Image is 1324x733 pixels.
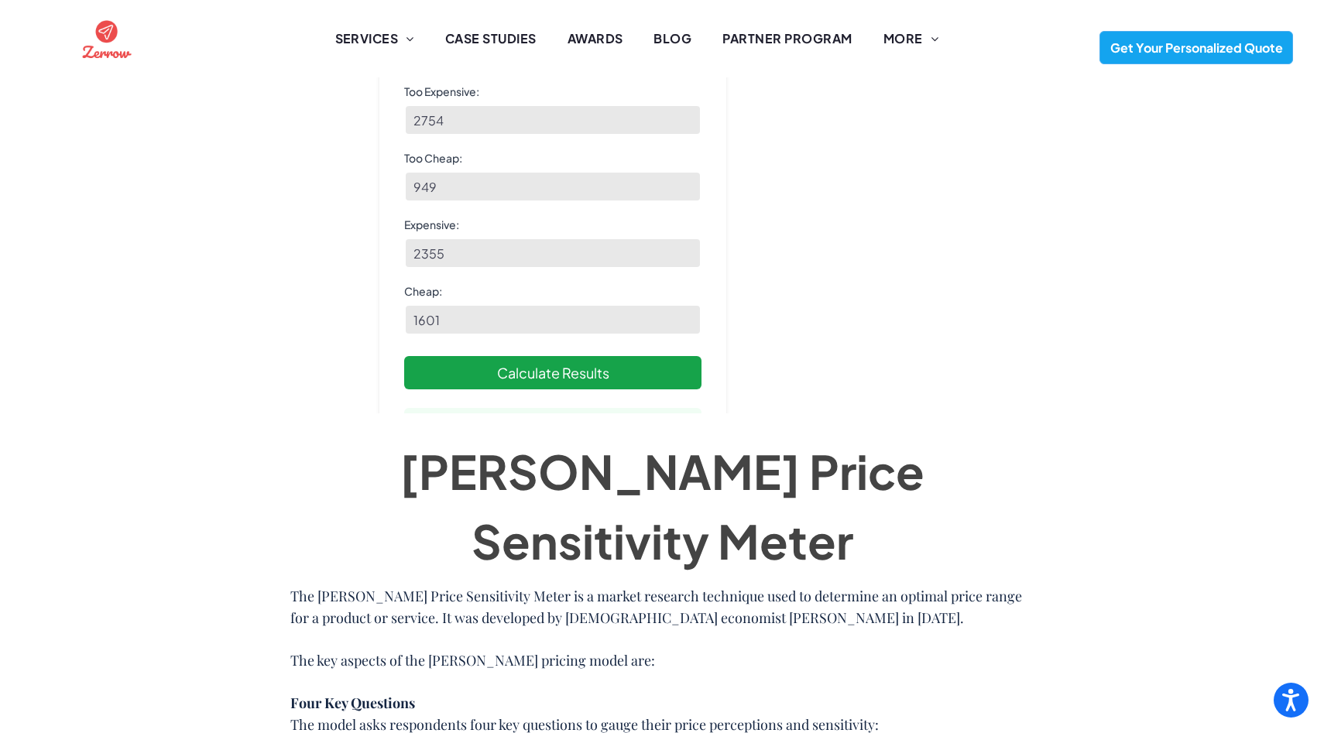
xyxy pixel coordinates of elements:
[404,217,701,232] label: Expensive:
[290,587,1022,627] span: The [PERSON_NAME] Price Sensitivity Meter is a market research technique used to determine an opt...
[404,283,701,299] label: Cheap:
[638,29,707,48] a: BLOG
[404,238,701,269] input: Enter amount
[1099,31,1293,64] a: Get Your Personalized Quote
[404,356,701,389] button: Calculate Results
[404,150,701,166] label: Too Cheap:
[404,104,701,135] input: Enter amount
[707,29,867,48] a: PARTNER PROGRAM
[320,29,430,48] a: SERVICES
[404,171,701,202] input: Enter amount
[404,84,701,99] label: Too Expensive:
[1105,32,1288,63] span: Get Your Personalized Quote
[290,651,655,670] span: The key aspects of the [PERSON_NAME] pricing model are:
[552,29,639,48] a: AWARDS
[80,12,135,67] img: the logo for zernow is a red circle with an airplane in it .
[404,304,701,335] input: Enter amount
[868,29,954,48] a: MORE
[400,442,924,570] span: [PERSON_NAME] Price Sensitivity Meter
[430,29,552,48] a: CASE STUDIES
[290,694,415,712] span: Four Key Questions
